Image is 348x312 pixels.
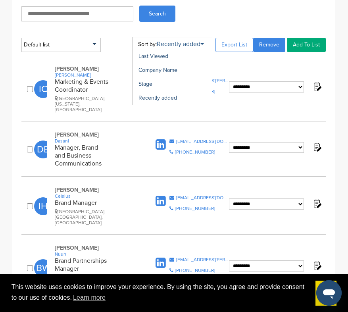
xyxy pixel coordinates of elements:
[21,38,101,52] div: Default list
[175,268,215,273] div: [PHONE_NUMBER]
[55,257,109,291] div: Brand Partnerships Manager
[175,150,215,154] div: [PHONE_NUMBER]
[34,259,52,277] span: BW
[138,41,204,47] div: Sort by:
[55,187,89,193] span: [PERSON_NAME]
[12,282,309,304] span: This website uses cookies to improve your experience. By using the site, you agree and provide co...
[55,251,89,257] a: Nuun
[34,141,52,158] span: DE
[55,65,89,72] span: [PERSON_NAME]
[34,197,52,215] span: IH
[55,138,89,144] a: Dasani
[138,53,168,60] a: Last Viewed
[176,139,229,144] div: [EMAIL_ADDRESS][DOMAIN_NAME]
[176,257,229,262] div: [EMAIL_ADDRESS][PERSON_NAME][DOMAIN_NAME]
[287,38,326,52] a: Add To List
[55,72,89,78] a: [PERSON_NAME]
[176,195,229,200] div: [EMAIL_ADDRESS][DOMAIN_NAME]
[34,80,52,98] span: IC
[55,144,109,168] div: Manager, Brand and Business Communications
[315,281,336,306] a: dismiss cookie message
[55,96,109,112] div: [GEOGRAPHIC_DATA], [US_STATE], [GEOGRAPHIC_DATA]
[55,199,109,225] div: Brand Manager
[253,38,285,52] a: Remove
[157,40,204,48] a: Recently added
[175,206,215,211] div: [PHONE_NUMBER]
[55,131,89,138] span: [PERSON_NAME]
[138,94,177,101] a: Recently added
[55,193,89,199] a: Celsius
[139,6,175,22] button: Search
[138,67,177,73] a: Company Name
[312,260,322,270] img: Notes
[72,292,107,304] a: learn more about cookies
[138,81,152,87] a: Stage
[55,78,109,112] div: Marketing & Events Coordinator
[55,245,89,251] span: [PERSON_NAME]
[55,209,109,225] div: [GEOGRAPHIC_DATA], [GEOGRAPHIC_DATA], [GEOGRAPHIC_DATA]
[215,38,253,52] a: Export List
[312,142,322,152] img: Notes
[312,81,322,91] img: Notes
[316,280,342,306] iframe: Button to launch messaging window
[312,198,322,208] img: Notes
